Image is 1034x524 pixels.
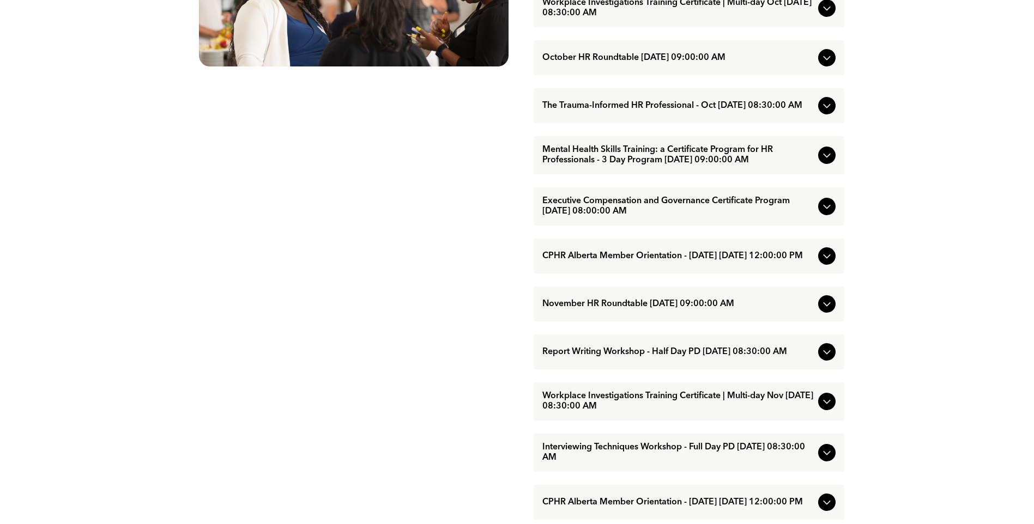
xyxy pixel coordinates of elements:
[542,251,814,261] span: CPHR Alberta Member Orientation - [DATE] [DATE] 12:00:00 PM
[542,299,814,309] span: November HR Roundtable [DATE] 09:00:00 AM
[542,347,814,357] span: Report Writing Workshop - Half Day PD [DATE] 08:30:00 AM
[542,391,814,412] span: Workplace Investigations Training Certificate | Multi-day Nov [DATE] 08:30:00 AM
[542,497,814,508] span: CPHR Alberta Member Orientation - [DATE] [DATE] 12:00:00 PM
[542,145,814,166] span: Mental Health Skills Training: a Certificate Program for HR Professionals - 3 Day Program [DATE] ...
[542,196,814,217] span: Executive Compensation and Governance Certificate Program [DATE] 08:00:00 AM
[542,442,814,463] span: Interviewing Techniques Workshop - Full Day PD [DATE] 08:30:00 AM
[542,101,814,111] span: The Trauma-Informed HR Professional - Oct [DATE] 08:30:00 AM
[542,53,814,63] span: October HR Roundtable [DATE] 09:00:00 AM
